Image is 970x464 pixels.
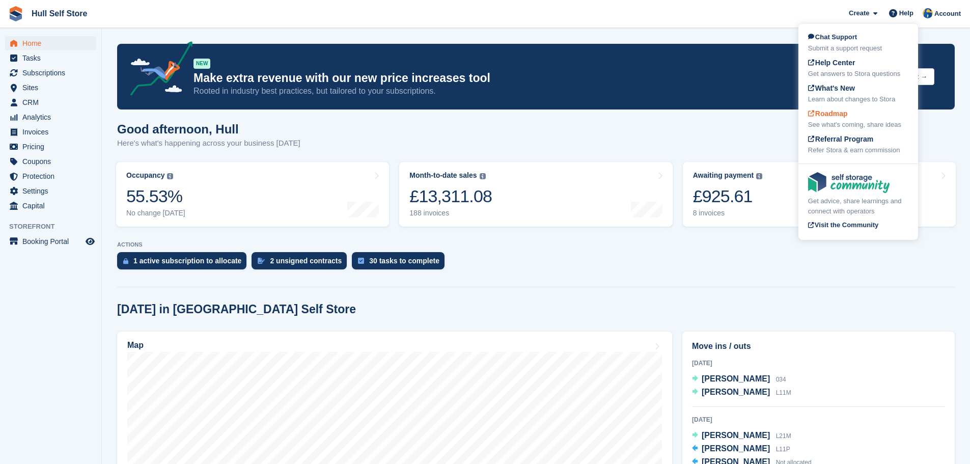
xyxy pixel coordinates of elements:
[692,359,945,368] div: [DATE]
[22,95,84,110] span: CRM
[133,257,241,265] div: 1 active subscription to allocate
[776,432,791,440] span: L21M
[5,36,96,50] a: menu
[193,71,866,86] p: Make extra revenue with our new price increases tool
[5,154,96,169] a: menu
[808,172,890,193] img: community-logo-e120dcb29bea30313fccf008a00513ea5fe9ad107b9d62852cae38739ed8438e.svg
[126,209,185,217] div: No change [DATE]
[270,257,342,265] div: 2 unsigned contracts
[808,145,908,155] div: Refer Stora & earn commission
[808,33,857,41] span: Chat Support
[117,303,356,316] h2: [DATE] in [GEOGRAPHIC_DATA] Self Store
[899,8,913,18] span: Help
[117,122,300,136] h1: Good afternoon, Hull
[352,252,450,275] a: 30 tasks to complete
[27,5,91,22] a: Hull Self Store
[934,9,961,19] span: Account
[808,135,873,143] span: Referral Program
[167,173,173,179] img: icon-info-grey-7440780725fd019a000dd9b08b2336e03edf1995a4989e88bcd33f0948082b44.svg
[8,6,23,21] img: stora-icon-8386f47178a22dfd0bd8f6a31ec36ba5ce8667c1dd55bd0f319d3a0aa187defe.svg
[5,125,96,139] a: menu
[126,186,185,207] div: 55.53%
[702,374,770,383] span: [PERSON_NAME]
[5,234,96,249] a: menu
[808,58,908,79] a: Help Center Get answers to Stora questions
[9,222,101,232] span: Storefront
[117,252,252,275] a: 1 active subscription to allocate
[399,162,672,227] a: Month-to-date sales £13,311.08 188 invoices
[84,235,96,248] a: Preview store
[849,8,869,18] span: Create
[127,341,144,350] h2: Map
[409,186,492,207] div: £13,311.08
[409,171,477,180] div: Month-to-date sales
[692,443,790,456] a: [PERSON_NAME] L11P
[358,258,364,264] img: task-75834270c22a3079a89374b754ae025e5fb1db73e45f91037f5363f120a921f8.svg
[117,241,955,248] p: ACTIONS
[702,444,770,453] span: [PERSON_NAME]
[123,258,128,264] img: active_subscription_to_allocate_icon-d502201f5373d7db506a760aba3b589e785aa758c864c3986d89f69b8ff3...
[22,36,84,50] span: Home
[5,95,96,110] a: menu
[808,110,848,118] span: Roadmap
[808,221,878,229] span: Visit the Community
[22,51,84,65] span: Tasks
[808,43,908,53] div: Submit a support request
[258,258,265,264] img: contract_signature_icon-13c848040528278c33f63329250d36e43548de30e8caae1d1a13099fd9432cc5.svg
[923,8,933,18] img: Hull Self Store
[193,59,210,69] div: NEW
[252,252,352,275] a: 2 unsigned contracts
[692,373,786,386] a: [PERSON_NAME] 034
[480,173,486,179] img: icon-info-grey-7440780725fd019a000dd9b08b2336e03edf1995a4989e88bcd33f0948082b44.svg
[369,257,439,265] div: 30 tasks to complete
[22,66,84,80] span: Subscriptions
[776,446,790,453] span: L11P
[5,51,96,65] a: menu
[693,209,763,217] div: 8 invoices
[683,162,956,227] a: Awaiting payment £925.61 8 invoices
[5,80,96,95] a: menu
[692,429,791,443] a: [PERSON_NAME] L21M
[808,84,855,92] span: What's New
[692,386,791,399] a: [PERSON_NAME] L11M
[756,173,762,179] img: icon-info-grey-7440780725fd019a000dd9b08b2336e03edf1995a4989e88bcd33f0948082b44.svg
[692,415,945,424] div: [DATE]
[808,108,908,130] a: Roadmap See what's coming, share ideas
[193,86,866,97] p: Rooted in industry best practices, but tailored to your subscriptions.
[808,134,908,155] a: Referral Program Refer Stora & earn commission
[22,169,84,183] span: Protection
[702,388,770,396] span: [PERSON_NAME]
[692,340,945,352] h2: Move ins / outs
[22,110,84,124] span: Analytics
[808,120,908,130] div: See what's coming, share ideas
[5,184,96,198] a: menu
[808,83,908,104] a: What's New Learn about changes to Stora
[116,162,389,227] a: Occupancy 55.53% No change [DATE]
[5,169,96,183] a: menu
[5,110,96,124] a: menu
[808,172,908,232] a: Get advice, share learnings and connect with operators Visit the Community
[808,59,855,67] span: Help Center
[22,199,84,213] span: Capital
[117,138,300,149] p: Here's what's happening across your business [DATE]
[22,154,84,169] span: Coupons
[776,376,786,383] span: 034
[808,196,908,216] div: Get advice, share learnings and connect with operators
[5,199,96,213] a: menu
[5,140,96,154] a: menu
[693,171,754,180] div: Awaiting payment
[808,69,908,79] div: Get answers to Stora questions
[693,186,763,207] div: £925.61
[702,431,770,440] span: [PERSON_NAME]
[126,171,164,180] div: Occupancy
[22,80,84,95] span: Sites
[5,66,96,80] a: menu
[122,41,193,99] img: price-adjustments-announcement-icon-8257ccfd72463d97f412b2fc003d46551f7dbcb40ab6d574587a9cd5c0d94...
[808,94,908,104] div: Learn about changes to Stora
[22,184,84,198] span: Settings
[22,234,84,249] span: Booking Portal
[409,209,492,217] div: 188 invoices
[776,389,791,396] span: L11M
[22,125,84,139] span: Invoices
[22,140,84,154] span: Pricing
